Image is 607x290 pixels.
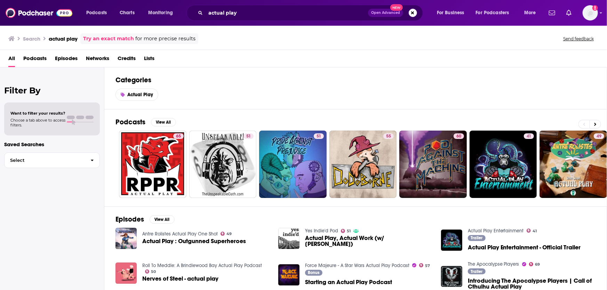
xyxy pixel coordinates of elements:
[115,118,145,126] h2: Podcasts
[468,278,596,290] a: Introducing The Apocalypse Players | Call of Cthulhu Actual Play
[561,36,596,42] button: Send feedback
[5,158,85,163] span: Select
[144,53,154,67] span: Lists
[592,5,598,11] svg: Add a profile image
[151,118,176,126] button: View All
[386,133,391,140] span: 55
[371,11,400,15] span: Open Advanced
[468,245,581,250] span: Actual Play Entertainment - Official Trailer
[468,228,524,234] a: Actual Play Entertainment
[142,263,262,268] a: Roll To Meddle: A Brindlewood Bay Actual Play Podcast
[49,35,78,42] h3: actual play
[86,8,107,18] span: Podcasts
[368,9,403,17] button: Open AdvancedNew
[120,8,135,18] span: Charts
[305,235,433,247] span: Actual Play, Actual Work (w/ [PERSON_NAME])
[314,133,324,139] a: 51
[564,7,574,19] a: Show notifications dropdown
[305,228,338,234] a: Yes Indie'd Pod
[23,53,47,67] span: Podcasts
[8,53,15,67] a: All
[243,133,254,139] a: 51
[142,238,246,244] a: Actual Play : Outgunned Superheroes
[329,131,397,198] a: 55
[468,261,519,267] a: The Apocalypse Players
[390,4,403,11] span: New
[527,133,531,140] span: 41
[4,152,100,168] button: Select
[119,131,186,198] a: 65
[317,133,321,140] span: 51
[419,263,430,267] a: 57
[278,228,299,249] img: Actual Play, Actual Work (w/ Emily Friedman)
[441,230,462,251] img: Actual Play Entertainment - Official Trailer
[143,7,182,18] button: open menu
[23,35,40,42] h3: Search
[441,266,462,287] img: Introducing The Apocalypse Players | Call of Cthulhu Actual Play
[81,7,116,18] button: open menu
[583,5,598,20] span: Logged in as Pickaxe
[305,279,392,285] a: Starting an Actual Play Podcast
[221,232,232,236] a: 49
[142,231,218,237] a: Antre Rolistes Actual Play One Shot
[150,215,175,224] button: View All
[115,118,176,126] a: PodcastsView All
[347,230,351,233] span: 51
[278,264,299,285] img: Starting an Actual Play Podcast
[432,7,473,18] button: open menu
[399,131,467,198] a: 60
[305,263,409,268] a: Force Majeure - A Star Wars Actual Play Podcast
[527,229,537,233] a: 41
[115,89,158,101] a: Actual Play
[86,53,109,67] span: Networks
[118,53,136,67] a: Credits
[145,270,156,274] a: 50
[115,215,175,224] a: EpisodesView All
[142,276,218,282] a: Nerves of Steel - actual play
[524,8,536,18] span: More
[305,235,433,247] a: Actual Play, Actual Work (w/ Emily Friedman)
[519,7,545,18] button: open menu
[115,76,596,84] h2: Categories
[206,7,368,18] input: Search podcasts, credits, & more...
[471,236,482,240] span: Trailer
[594,133,604,139] a: 49
[471,7,519,18] button: open menu
[135,35,195,43] span: for more precise results
[4,141,100,148] p: Saved Searches
[115,263,137,284] img: Nerves of Steel - actual play
[10,111,65,116] span: Want to filter your results?
[341,229,351,233] a: 51
[10,118,65,127] span: Choose a tab above to access filters.
[173,133,184,139] a: 65
[529,262,540,266] a: 69
[55,53,78,67] span: Episodes
[6,6,72,19] img: Podchaser - Follow, Share and Rate Podcasts
[308,271,319,275] span: Bonus
[151,270,156,273] span: 50
[259,131,327,198] a: 51
[583,5,598,20] button: Show profile menu
[437,8,464,18] span: For Business
[540,131,607,198] a: 49
[115,228,137,249] img: Actual Play : Outgunned Superheroes
[383,133,394,139] a: 55
[471,270,482,274] span: Trailer
[246,133,251,140] span: 51
[115,215,144,224] h2: Episodes
[115,7,139,18] a: Charts
[4,85,100,96] h2: Filter By
[425,264,430,267] span: 57
[546,7,558,19] a: Show notifications dropdown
